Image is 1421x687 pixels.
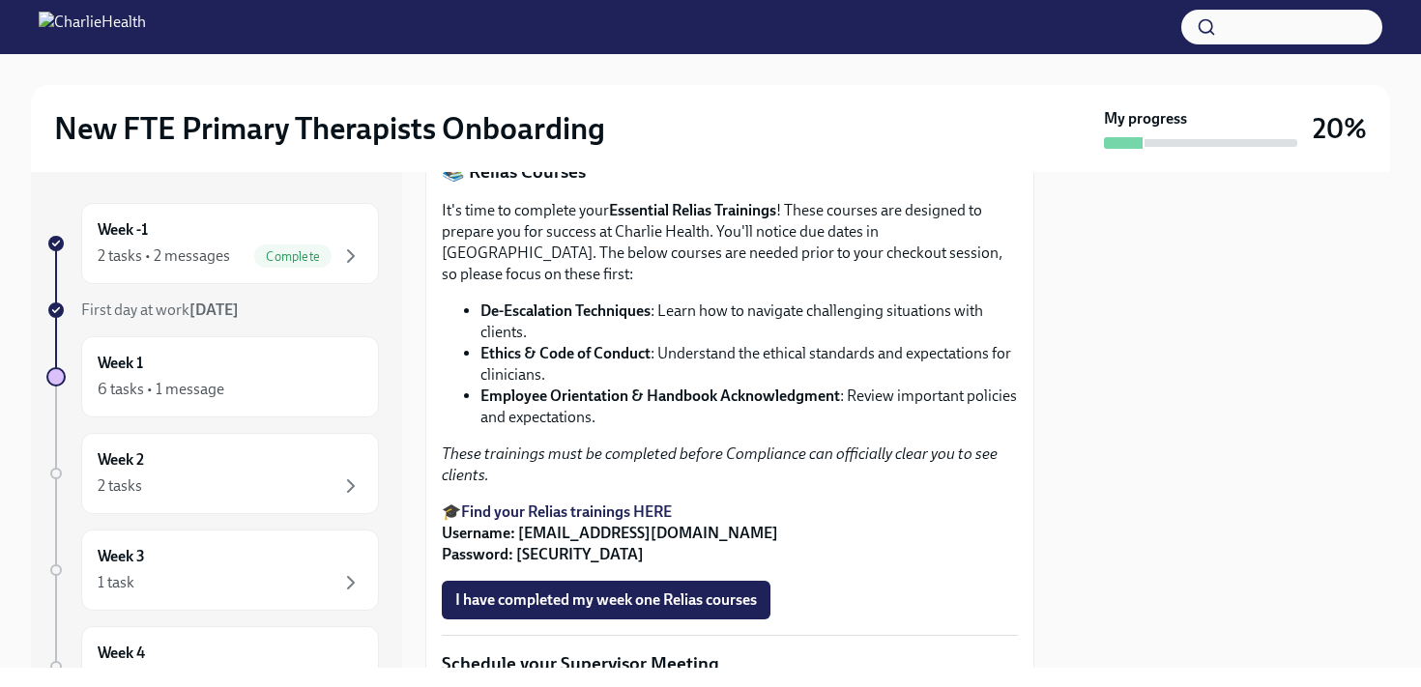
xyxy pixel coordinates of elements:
span: Complete [254,249,332,264]
div: 1 task [98,572,134,593]
strong: Username: [EMAIL_ADDRESS][DOMAIN_NAME] Password: [SECURITY_DATA] [442,524,778,563]
p: 🎓 [442,501,1018,565]
h6: Week 3 [98,546,145,567]
a: Week 16 tasks • 1 message [46,336,379,417]
div: 2 tasks • 2 messages [98,245,230,267]
strong: Ethics & Code of Conduct [480,344,651,362]
a: First day at work[DATE] [46,300,379,321]
p: Schedule your Supervisor Meeting [442,651,1018,676]
a: Week 31 task [46,530,379,611]
strong: My progress [1104,108,1187,129]
h6: Week -1 [98,219,148,241]
button: I have completed my week one Relias courses [442,581,770,619]
em: These trainings must be completed before Compliance can officially clear you to see clients. [442,444,998,484]
span: I have completed my week one Relias courses [455,590,757,610]
img: CharlieHealth [39,12,146,43]
div: 2 tasks [98,475,142,497]
li: : Review important policies and expectations. [480,386,1018,428]
p: It's time to complete your ! These courses are designed to prepare you for success at Charlie Hea... [442,200,1018,285]
h3: 20% [1313,111,1367,146]
a: Week -12 tasks • 2 messagesComplete [46,203,379,284]
li: : Understand the ethical standards and expectations for clinicians. [480,343,1018,386]
strong: Employee Orientation & Handbook Acknowledgment [480,386,840,405]
span: First day at work [81,301,239,319]
li: : Learn how to navigate challenging situations with clients. [480,301,1018,343]
strong: Essential Relias Trainings [609,201,776,219]
h6: Week 4 [98,643,145,664]
strong: [DATE] [189,301,239,319]
p: 📚 Relias Courses [442,159,1018,185]
strong: De-Escalation Techniques [480,301,651,320]
h6: Week 2 [98,449,144,471]
h2: New FTE Primary Therapists Onboarding [54,109,605,148]
div: 6 tasks • 1 message [98,379,224,400]
a: Week 22 tasks [46,433,379,514]
a: Find your Relias trainings HERE [461,502,672,521]
h6: Week 1 [98,353,143,374]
